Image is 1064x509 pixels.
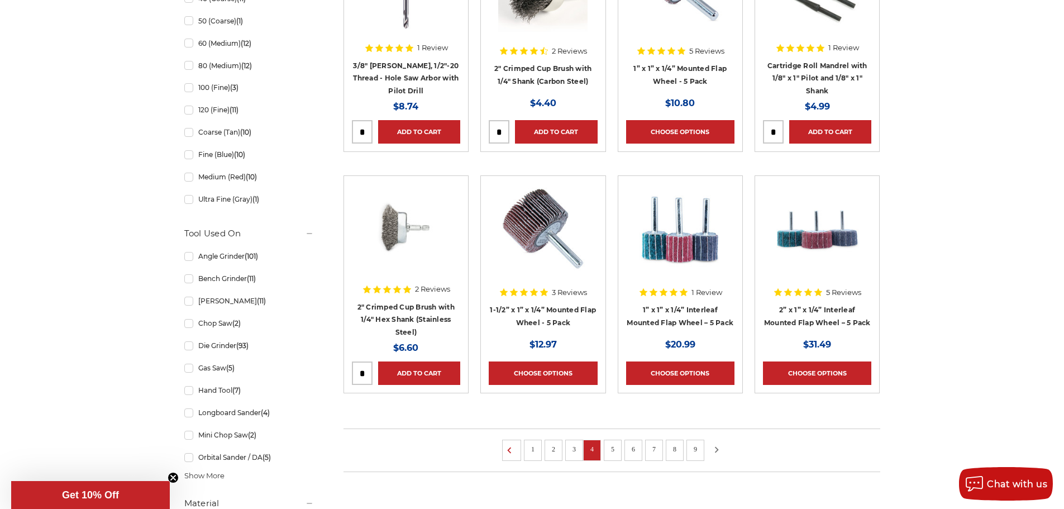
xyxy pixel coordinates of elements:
a: 80 (Medium) [184,56,314,75]
a: 9 [690,443,701,455]
a: 4 [586,443,598,455]
a: 3/8" [PERSON_NAME], 1/2"-20 Thread - Hole Saw Arbor with Pilot Drill [353,61,459,95]
span: (11) [247,274,256,283]
a: Hand Tool [184,380,314,400]
span: 1 Review [417,44,448,51]
span: $10.80 [665,98,695,108]
a: Choose Options [626,120,734,144]
a: 2" Crimped Cup Brush 193220B [352,184,460,292]
span: (7) [232,386,241,394]
a: Add to Cart [378,120,460,144]
span: (93) [236,341,249,350]
span: 5 Reviews [826,289,861,296]
span: $4.40 [530,98,556,108]
a: Longboard Sander [184,403,314,422]
span: (3) [230,83,238,92]
a: 120 (Fine) [184,100,314,120]
span: (10) [246,173,257,181]
a: Coarse (Tan) [184,122,314,142]
a: Add to Cart [378,361,460,385]
a: Die Grinder [184,336,314,355]
span: (101) [245,252,258,260]
div: Get 10% OffClose teaser [11,481,170,509]
a: 1 [527,443,538,455]
span: 1 Review [691,289,722,296]
span: (12) [241,39,251,47]
span: (11) [230,106,238,114]
a: 7 [648,443,660,455]
a: Choose Options [489,361,597,385]
button: Chat with us [959,467,1053,501]
a: 60 (Medium) [184,34,314,53]
span: 2 Reviews [552,47,587,55]
span: (5) [226,364,235,372]
a: 3 [569,443,580,455]
a: Add to Cart [515,120,597,144]
span: Show More [184,470,225,482]
a: 2" Crimped Cup Brush with 1/4" Shank (Carbon Steel) [494,64,591,85]
a: Fine (Blue) [184,145,314,164]
span: $4.99 [805,101,830,112]
span: (1) [252,195,259,203]
a: 6 [628,443,639,455]
span: (2) [232,319,241,327]
a: 2" Crimped Cup Brush with 1/4" Hex Shank (Stainless Steel) [357,303,455,336]
a: Chop Saw [184,313,314,333]
a: 5 [607,443,618,455]
a: Ultra Fine (Gray) [184,189,314,209]
button: Close teaser [168,472,179,483]
a: 2” x 1” x 1/4” Interleaf Mounted Flap Wheel – 5 Pack [763,184,871,292]
a: Cartridge Roll Mandrel with 1/8" x 1" Pilot and 1/8" x 1" Shank [767,61,867,95]
span: (4) [261,408,270,417]
a: 1-1/2” x 1” x 1/4” Mounted Flap Wheel - 5 Pack [490,306,596,327]
a: [PERSON_NAME] [184,291,314,311]
a: Choose Options [763,361,871,385]
img: 2" Crimped Cup Brush 193220B [361,184,451,273]
span: $6.60 [393,342,418,353]
a: Medium (Red) [184,167,314,187]
a: 8 [669,443,680,455]
a: 1” x 1” x 1/4” Interleaf Mounted Flap Wheel – 5 Pack [626,184,734,292]
a: Bench Grinder [184,269,314,288]
span: 3 Reviews [552,289,587,296]
a: 100 (Fine) [184,78,314,97]
span: (10) [234,150,245,159]
span: $8.74 [393,101,418,112]
a: Choose Options [626,361,734,385]
span: 2 Reviews [415,286,450,293]
span: (10) [240,128,251,136]
a: 2 [548,443,559,455]
a: 50 (Coarse) [184,11,314,31]
span: (2) [248,431,256,439]
h5: Tool Used On [184,227,314,240]
a: Orbital Sander / DA [184,448,314,467]
span: Get 10% Off [62,489,119,501]
img: 2” x 1” x 1/4” Interleaf Mounted Flap Wheel – 5 Pack [772,184,862,273]
span: $12.97 [529,339,557,350]
a: 1” x 1” x 1/4” Interleaf Mounted Flap Wheel – 5 Pack [627,306,733,327]
span: (12) [241,61,252,70]
a: Add to Cart [789,120,871,144]
img: 1-1/2” x 1” x 1/4” Mounted Flap Wheel - 5 Pack [498,184,588,273]
a: Mini Chop Saw [184,425,314,445]
span: 1 Review [828,44,859,51]
span: (11) [257,297,266,305]
a: Gas Saw [184,358,314,378]
img: 1” x 1” x 1/4” Interleaf Mounted Flap Wheel – 5 Pack [636,184,725,273]
a: 2” x 1” x 1/4” Interleaf Mounted Flap Wheel – 5 Pack [764,306,871,327]
span: (1) [236,17,243,25]
span: Chat with us [987,479,1047,489]
span: $31.49 [803,339,831,350]
a: 1-1/2” x 1” x 1/4” Mounted Flap Wheel - 5 Pack [489,184,597,292]
span: (5) [263,453,271,462]
span: 5 Reviews [689,47,724,55]
a: Angle Grinder [184,246,314,266]
a: 1” x 1” x 1/4” Mounted Flap Wheel - 5 Pack [633,64,727,85]
span: $20.99 [665,339,695,350]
